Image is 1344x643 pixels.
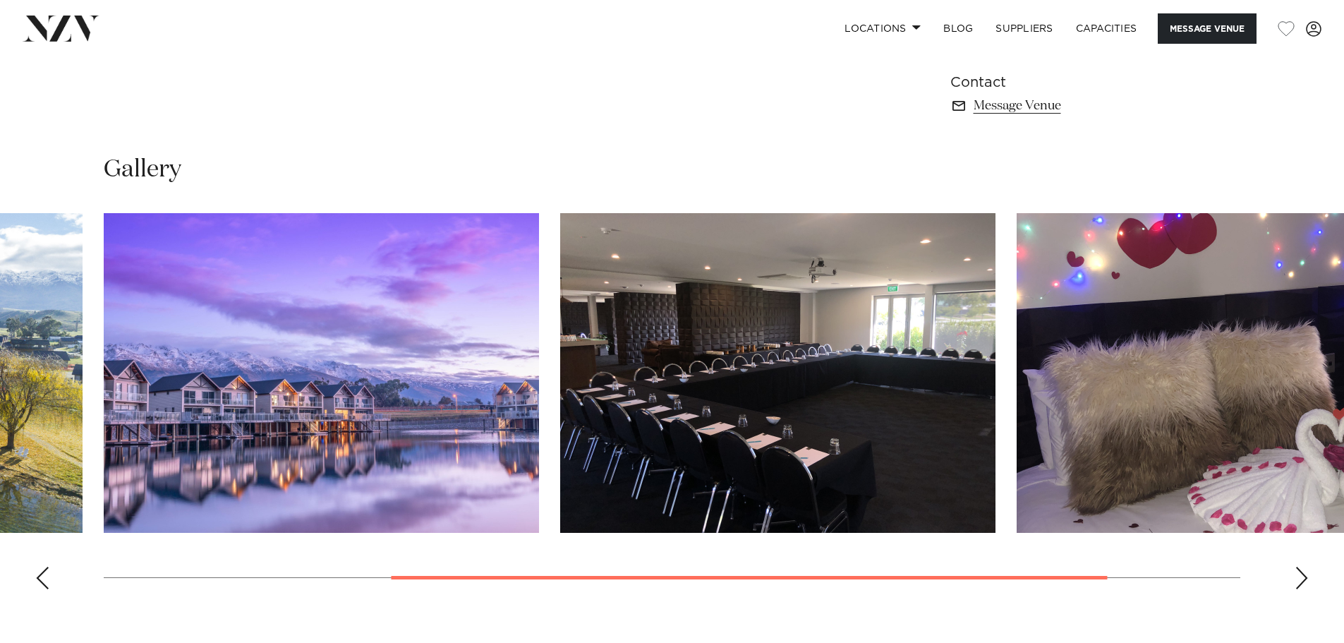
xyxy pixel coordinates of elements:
[984,13,1064,44] a: SUPPLIERS
[950,72,1180,93] h6: Contact
[833,13,932,44] a: Locations
[1158,13,1257,44] button: Message Venue
[932,13,984,44] a: BLOG
[950,96,1180,116] a: Message Venue
[23,16,99,41] img: nzv-logo.png
[560,213,995,533] swiper-slide: 3 / 4
[104,154,181,186] h2: Gallery
[104,213,539,533] swiper-slide: 2 / 4
[1065,13,1149,44] a: Capacities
